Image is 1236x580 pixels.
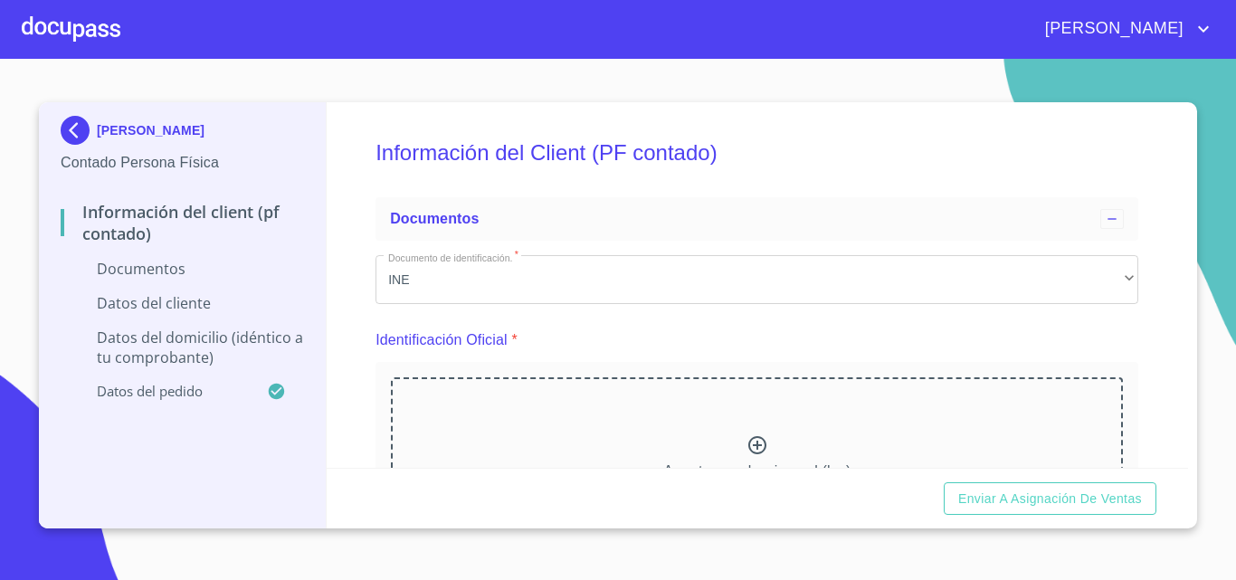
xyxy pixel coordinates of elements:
span: Enviar a Asignación de Ventas [958,488,1142,510]
h5: Información del Client (PF contado) [376,116,1138,190]
button: account of current user [1032,14,1214,43]
p: Contado Persona Física [61,152,304,174]
p: Datos del pedido [61,382,267,400]
img: Docupass spot blue [61,116,97,145]
div: Documentos [376,197,1138,241]
span: [PERSON_NAME] [1032,14,1193,43]
p: Información del Client (PF contado) [61,201,304,244]
p: Identificación Oficial [376,329,508,351]
div: [PERSON_NAME] [61,116,304,152]
div: INE [376,255,1138,304]
p: Arrastra o selecciona el (los) documento(s) para agregar [663,461,851,504]
p: Documentos [61,259,304,279]
p: Datos del domicilio (idéntico a tu comprobante) [61,328,304,367]
p: [PERSON_NAME] [97,123,204,138]
button: Enviar a Asignación de Ventas [944,482,1156,516]
span: Documentos [390,211,479,226]
p: Datos del cliente [61,293,304,313]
